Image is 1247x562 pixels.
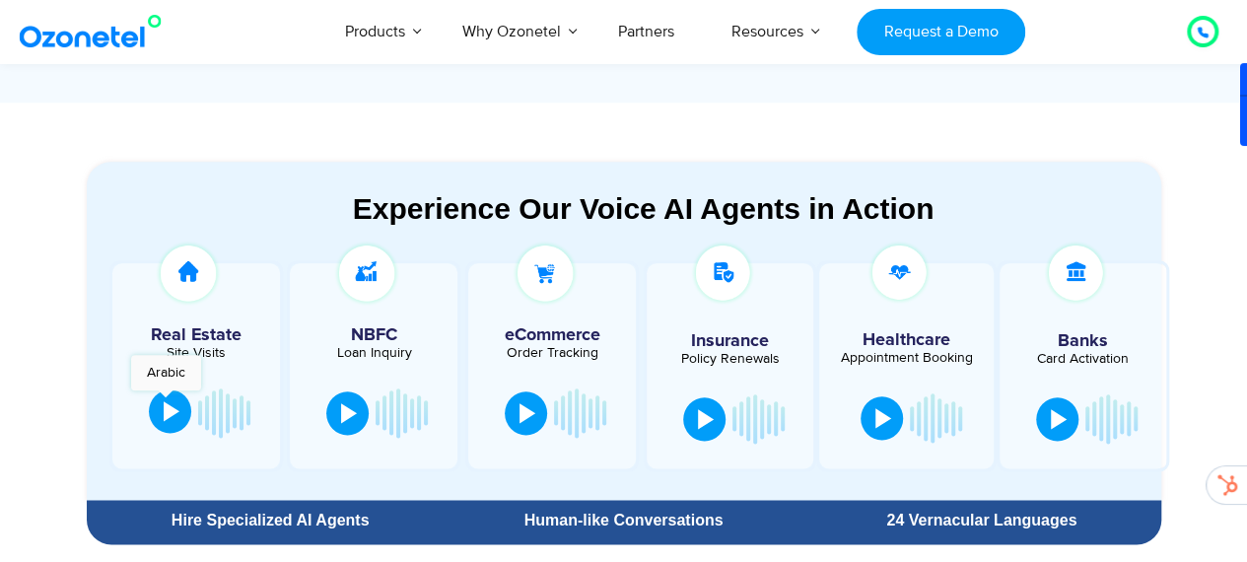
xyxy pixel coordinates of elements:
div: Order Tracking [478,346,626,360]
div: Hire Specialized AI Agents [97,513,445,528]
h5: Real Estate [122,326,270,344]
div: Experience Our Voice AI Agents in Action [106,191,1181,226]
a: Request a Demo [857,9,1025,55]
div: Human-like Conversations [454,513,793,528]
div: Policy Renewals [657,352,802,366]
div: Card Activation [1009,352,1155,366]
div: Appointment Booking [834,351,980,365]
div: Site Visits [122,346,270,360]
div: 24 Vernacular Languages [812,513,1150,528]
h5: NBFC [300,326,448,344]
h5: Banks [1009,332,1155,350]
h5: Healthcare [834,331,980,349]
h5: eCommerce [478,326,626,344]
div: Loan Inquiry [300,346,448,360]
h5: Insurance [657,332,802,350]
